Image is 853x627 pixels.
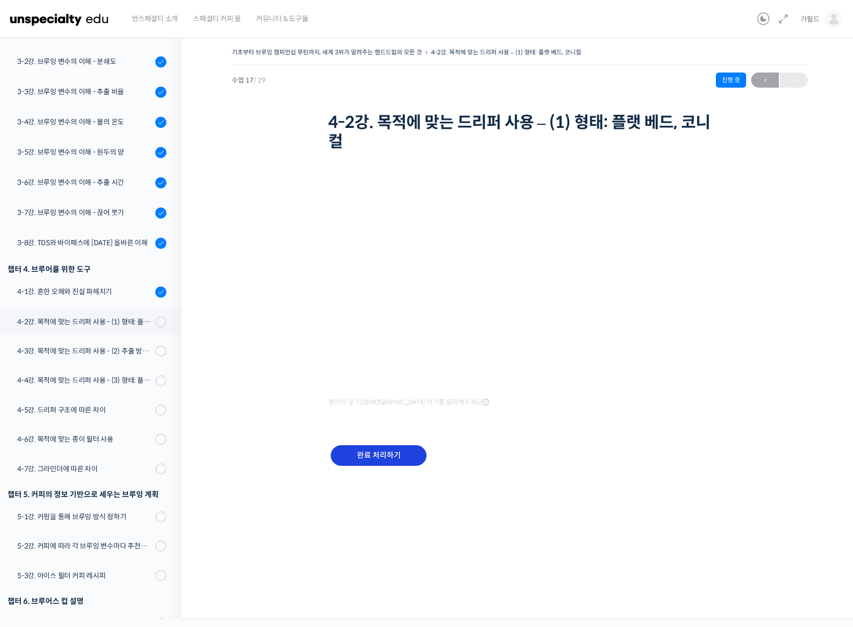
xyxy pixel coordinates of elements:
div: 3-8강. TDS와 바이패스에 [DATE] 올바른 이해 [17,237,152,248]
a: 대화 [67,319,130,344]
div: 4-5강. 드리퍼 구조에 따른 차이 [17,404,152,415]
div: 3-4강. 브루잉 변수의 이해 - 물의 온도 [17,116,152,127]
div: 3-2강. 브루잉 변수의 이해 - 분쇄도 [17,56,152,67]
div: 진행 중 [716,73,746,88]
div: 4-6강. 목적에 맞는 종이 필터 사용 [17,434,152,445]
div: 3-6강. 브루잉 변수의 이해 - 추출 시간 [17,177,152,188]
div: 4-2강. 목적에 맞는 드리퍼 사용 - (1) 형태: 플랫 베드, 코니컬 [17,316,152,327]
div: 3-5강. 브루잉 변수의 이해 - 원두의 양 [17,147,152,158]
span: 홈 [32,334,38,342]
div: 챕터 6. 브루어스 컵 설명 [8,594,166,608]
span: 설정 [156,334,168,342]
div: 4-7강. 그라인더에 따른 차이 [17,463,152,474]
span: ← [751,74,779,87]
span: 수업 17 [232,77,266,84]
div: 5-2강. 커피에 따라 각 브루잉 변수마다 추천하는 기준 값 [17,540,152,551]
div: 5-3강. 아이스 필터 커피 레시피 [17,570,152,581]
input: 완료 처리하기 [331,445,426,466]
div: 4-3강. 목적에 맞는 드리퍼 사용 - (2) 추출 방식: 침출식, 투과식 [17,345,152,357]
div: 챕터 4. 브루어를 위한 도구 [8,262,166,276]
a: ←이전 [751,73,779,88]
span: 대화 [92,335,104,343]
h1: 4-2강. 목적에 맞는 드리퍼 사용 – (1) 형태: 플랫 베드, 코니컬 [328,113,711,152]
a: 설정 [130,319,194,344]
span: / 29 [254,76,266,85]
span: 영상이 끊기[DEMOGRAPHIC_DATA] 여기를 클릭해주세요 [328,398,489,406]
div: 3-7강. 브루잉 변수의 이해 - 끊어 붓기 [17,207,152,218]
div: 5-1강. 커핑을 통해 브루잉 방식 정하기 [17,511,152,522]
div: 4-4강. 목적에 맞는 드리퍼 사용 - (3) 형태: 플라스틱, 유리, 세라믹, 메탈 [17,375,152,386]
a: 홈 [3,319,67,344]
div: 3-3강. 브루잉 변수의 이해 - 추출 비율 [17,86,152,97]
span: 가필드 [801,15,820,24]
div: 4-1강. 흔한 오해와 진실 파헤치기 [17,286,152,297]
a: 4-2강. 목적에 맞는 드리퍼 사용 – (1) 형태: 플랫 베드, 코니컬 [431,48,581,56]
a: 기초부터 브루잉 챔피언십 루틴까지, 세계 3위가 알려주는 핸드드립의 모든 것 [232,48,422,56]
div: 챕터 5. 커피의 정보 기반으로 세우는 브루잉 계획 [8,487,166,501]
